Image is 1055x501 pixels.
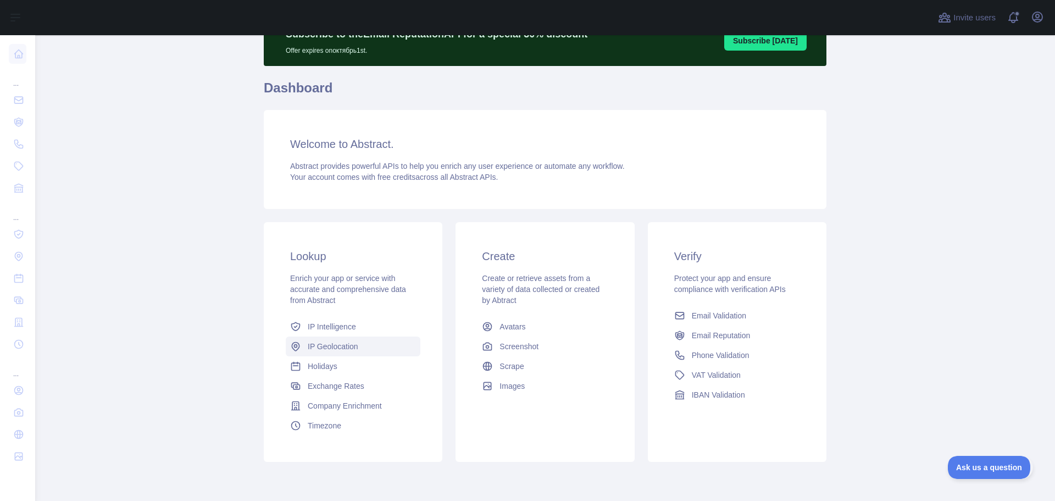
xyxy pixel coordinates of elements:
a: IP Geolocation [286,337,420,356]
div: ... [9,200,26,222]
a: Images [477,376,612,396]
span: free credits [377,173,415,181]
a: Email Reputation [670,326,804,345]
a: Holidays [286,356,420,376]
h3: Create [482,249,608,264]
span: Exchange Rates [308,381,364,392]
span: IBAN Validation [692,389,745,400]
a: IP Intelligence [286,317,420,337]
span: Enrich your app or service with accurate and comprehensive data from Abstract [290,274,406,305]
span: Images [499,381,525,392]
span: Holidays [308,361,337,372]
span: Timezone [308,420,341,431]
a: Exchange Rates [286,376,420,396]
button: Subscribe [DATE] [724,31,807,51]
span: Invite users [953,12,996,24]
span: Email Reputation [692,330,751,341]
a: Avatars [477,317,612,337]
a: Scrape [477,356,612,376]
span: Create or retrieve assets from a variety of data collected or created by Abtract [482,274,599,305]
a: IBAN Validation [670,385,804,405]
span: Scrape [499,361,524,372]
span: Protect your app and ensure compliance with verification APIs [674,274,786,294]
h3: Verify [674,249,800,264]
iframe: Toggle Customer Support [948,456,1033,479]
a: Phone Validation [670,345,804,365]
span: Company Enrichment [308,400,382,411]
span: IP Intelligence [308,321,356,332]
span: VAT Validation [692,370,741,381]
a: Email Validation [670,306,804,326]
div: ... [9,356,26,378]
p: Offer expires on октябрь 1st. [286,42,587,55]
span: Email Validation [692,310,746,321]
a: Timezone [286,416,420,436]
span: Abstract provides powerful APIs to help you enrich any user experience or automate any workflow. [290,162,625,170]
h3: Lookup [290,249,416,264]
span: Avatars [499,321,525,332]
div: ... [9,66,26,88]
span: Screenshot [499,341,538,352]
a: VAT Validation [670,365,804,385]
h3: Welcome to Abstract. [290,136,800,152]
span: Phone Validation [692,350,749,361]
button: Invite users [936,9,998,26]
a: Company Enrichment [286,396,420,416]
span: IP Geolocation [308,341,358,352]
h1: Dashboard [264,79,826,106]
span: Your account comes with across all Abstract APIs. [290,173,498,181]
a: Screenshot [477,337,612,356]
